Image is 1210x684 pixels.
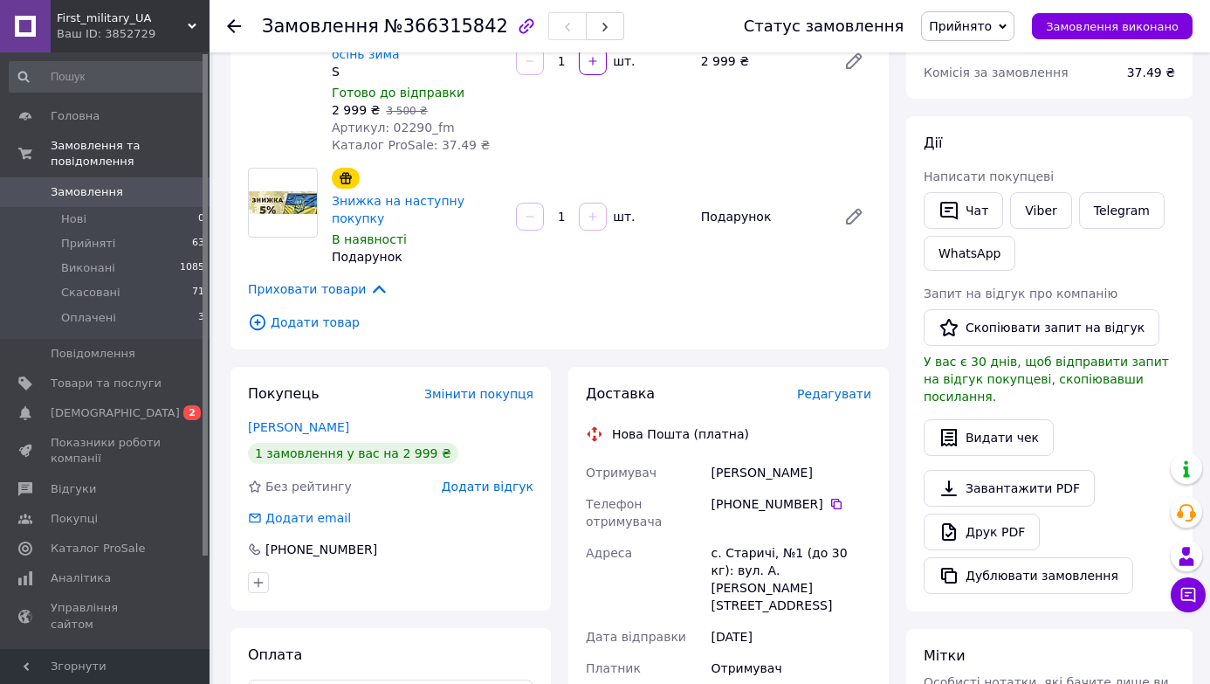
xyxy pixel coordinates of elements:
[192,236,204,252] span: 63
[198,211,204,227] span: 0
[51,405,180,421] span: [DEMOGRAPHIC_DATA]
[61,236,115,252] span: Прийняті
[608,425,753,443] div: Нова Пошта (платна)
[586,661,641,675] span: Платник
[248,646,302,663] span: Оплата
[586,385,655,402] span: Доставка
[332,63,502,80] div: S
[442,480,533,494] span: Додати відгук
[51,376,162,391] span: Товари та послуги
[708,537,875,621] div: с. Старичі, №1 (до 30 кг): вул. А. [PERSON_NAME][STREET_ADDRESS]
[836,199,871,234] a: Редагувати
[797,387,871,401] span: Редагувати
[249,191,317,214] img: Знижка на наступну покупку
[51,346,135,362] span: Повідомлення
[332,232,407,246] span: В наявності
[332,103,380,117] span: 2 999 ₴
[246,509,353,527] div: Додати email
[424,387,533,401] span: Змінити покупця
[332,86,464,100] span: Готово до відправки
[924,287,1117,301] span: Запит на відгук про компанію
[924,309,1159,346] button: Скопіювати запит на відгук
[61,260,115,276] span: Виконані
[924,169,1054,183] span: Написати покупцеві
[51,481,96,497] span: Відгуки
[744,17,904,35] div: Статус замовлення
[51,600,162,632] span: Управління сайтом
[332,138,490,152] span: Каталог ProSale: 37.49 ₴
[248,280,388,299] span: Приховати товари
[248,313,871,332] span: Додати товар
[924,419,1054,456] button: Видати чек
[198,310,204,326] span: 3
[924,66,1069,79] span: Комісія за замовлення
[924,557,1133,594] button: Дублювати замовлення
[694,49,829,73] div: 2 999 ₴
[332,121,455,135] span: Артикул: 02290_fm
[51,541,145,556] span: Каталог ProSale
[248,385,320,402] span: Покупець
[586,497,662,529] span: Телефон отримувача
[51,184,123,200] span: Замовлення
[265,480,352,494] span: Без рейтингу
[694,204,829,229] div: Подарунок
[1032,13,1193,39] button: Замовлення виконано
[51,138,210,169] span: Замовлення та повідомлення
[61,285,120,301] span: Скасовані
[332,194,464,225] a: Знижка на наступну покупку
[924,192,1003,229] button: Чат
[61,211,86,227] span: Нові
[708,653,875,684] div: Отримувач
[1127,66,1175,79] span: 37.49 ₴
[192,285,204,301] span: 71
[586,546,632,560] span: Адреса
[9,61,206,93] input: Пошук
[608,208,636,225] div: шт.
[924,470,1095,507] a: Завантажити PDF
[248,420,349,434] a: [PERSON_NAME]
[227,17,241,35] div: Повернутися назад
[712,495,871,513] div: [PHONE_NUMBER]
[836,44,871,79] a: Редагувати
[180,260,204,276] span: 1085
[924,236,1015,271] a: WhatsApp
[924,647,966,664] span: Мітки
[924,135,942,151] span: Дії
[61,310,116,326] span: Оплачені
[51,646,162,678] span: Гаманець компанії
[929,19,992,33] span: Прийнято
[51,570,111,586] span: Аналітика
[1010,192,1071,229] a: Viber
[708,457,875,488] div: [PERSON_NAME]
[586,630,686,644] span: Дата відправки
[248,443,458,464] div: 1 замовлення у вас на 2 999 ₴
[708,621,875,653] div: [DATE]
[51,435,162,466] span: Показники роботи компанії
[57,26,210,42] div: Ваш ID: 3852729
[264,541,379,558] div: [PHONE_NUMBER]
[586,466,657,480] span: Отримувач
[924,514,1040,550] a: Друк PDF
[608,52,636,70] div: шт.
[264,509,353,527] div: Додати email
[332,248,502,266] div: Подарунок
[51,511,98,527] span: Покупці
[386,105,427,117] span: 3 500 ₴
[384,16,508,37] span: №366315842
[1171,577,1206,612] button: Чат з покупцем
[1046,20,1179,33] span: Замовлення виконано
[51,108,100,124] span: Головна
[924,355,1169,404] span: У вас є 30 днів, щоб відправити запит на відгук покупцеві, скопіювавши посилання.
[262,16,379,37] span: Замовлення
[183,405,201,420] span: 2
[1079,192,1165,229] a: Telegram
[57,10,188,26] span: First_military_UA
